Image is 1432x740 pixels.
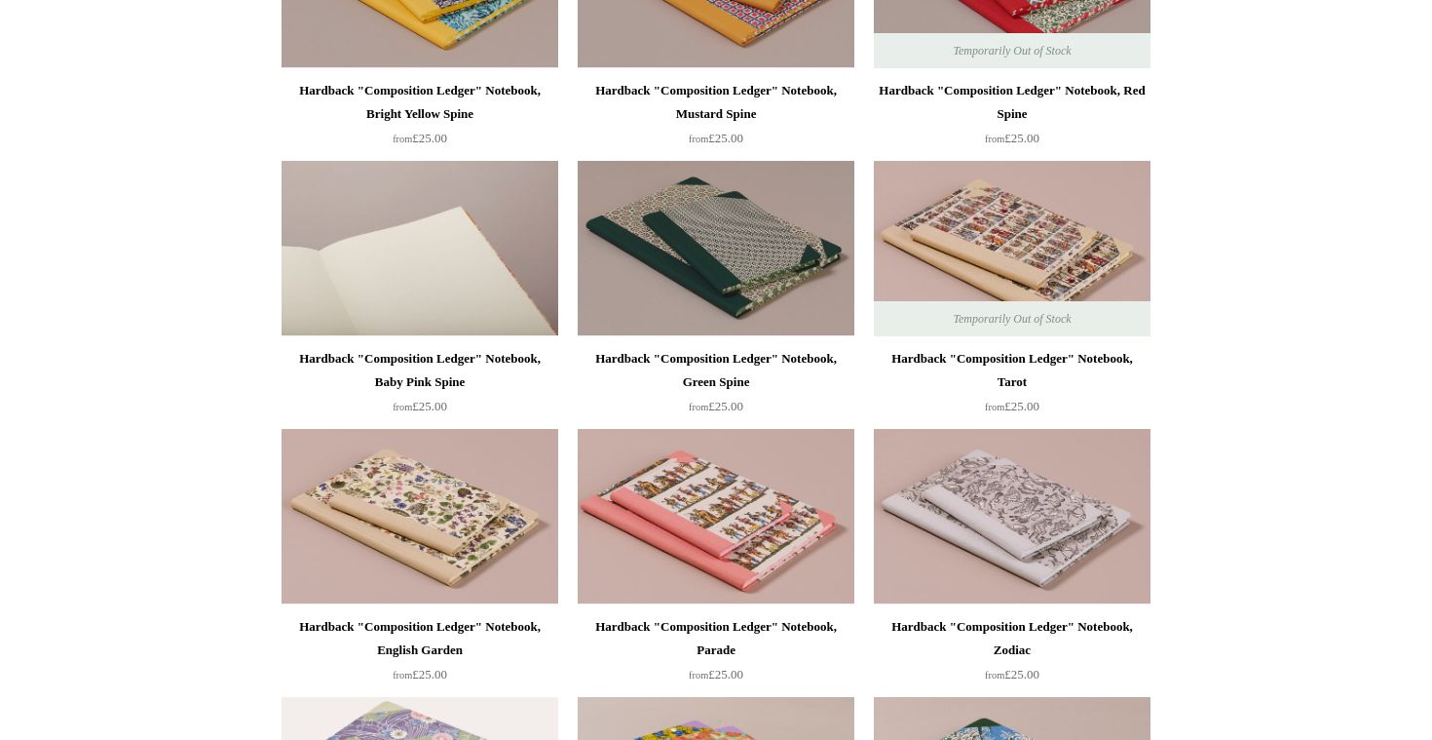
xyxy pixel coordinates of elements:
[689,134,708,144] span: from
[985,667,1039,682] span: £25.00
[578,429,854,604] img: Hardback "Composition Ledger" Notebook, Parade
[874,429,1150,604] img: Hardback "Composition Ledger" Notebook, Zodiac
[874,79,1150,159] a: Hardback "Composition Ledger" Notebook, Red Spine from£25.00
[689,131,743,145] span: £25.00
[689,402,708,412] span: from
[985,670,1004,681] span: from
[874,347,1150,427] a: Hardback "Composition Ledger" Notebook, Tarot from£25.00
[985,402,1004,412] span: from
[282,161,558,336] img: Hardback "Composition Ledger" Notebook, Baby Pink Spine
[282,615,558,695] a: Hardback "Composition Ledger" Notebook, English Garden from£25.00
[393,402,412,412] span: from
[985,399,1039,413] span: £25.00
[689,670,708,681] span: from
[286,79,553,126] div: Hardback "Composition Ledger" Notebook, Bright Yellow Spine
[286,347,553,394] div: Hardback "Composition Ledger" Notebook, Baby Pink Spine
[874,161,1150,336] a: Hardback "Composition Ledger" Notebook, Tarot Hardback "Composition Ledger" Notebook, Tarot Tempo...
[874,429,1150,604] a: Hardback "Composition Ledger" Notebook, Zodiac Hardback "Composition Ledger" Notebook, Zodiac
[282,429,558,604] img: Hardback "Composition Ledger" Notebook, English Garden
[583,79,849,126] div: Hardback "Composition Ledger" Notebook, Mustard Spine
[282,79,558,159] a: Hardback "Composition Ledger" Notebook, Bright Yellow Spine from£25.00
[689,667,743,682] span: £25.00
[393,131,447,145] span: £25.00
[874,615,1150,695] a: Hardback "Composition Ledger" Notebook, Zodiac from£25.00
[578,347,854,427] a: Hardback "Composition Ledger" Notebook, Green Spine from£25.00
[879,615,1146,662] div: Hardback "Composition Ledger" Notebook, Zodiac
[578,615,854,695] a: Hardback "Composition Ledger" Notebook, Parade from£25.00
[583,615,849,662] div: Hardback "Composition Ledger" Notebook, Parade
[689,399,743,413] span: £25.00
[578,161,854,336] a: Hardback "Composition Ledger" Notebook, Green Spine Hardback "Composition Ledger" Notebook, Green...
[985,131,1039,145] span: £25.00
[879,347,1146,394] div: Hardback "Composition Ledger" Notebook, Tarot
[874,161,1150,336] img: Hardback "Composition Ledger" Notebook, Tarot
[578,429,854,604] a: Hardback "Composition Ledger" Notebook, Parade Hardback "Composition Ledger" Notebook, Parade
[393,670,412,681] span: from
[393,399,447,413] span: £25.00
[578,161,854,336] img: Hardback "Composition Ledger" Notebook, Green Spine
[282,161,558,336] a: Hardback "Composition Ledger" Notebook, Baby Pink Spine Hardback "Composition Ledger" Notebook, B...
[578,79,854,159] a: Hardback "Composition Ledger" Notebook, Mustard Spine from£25.00
[282,429,558,604] a: Hardback "Composition Ledger" Notebook, English Garden Hardback "Composition Ledger" Notebook, En...
[933,301,1090,336] span: Temporarily Out of Stock
[933,33,1090,68] span: Temporarily Out of Stock
[985,134,1004,144] span: from
[286,615,553,662] div: Hardback "Composition Ledger" Notebook, English Garden
[393,667,447,682] span: £25.00
[879,79,1146,126] div: Hardback "Composition Ledger" Notebook, Red Spine
[583,347,849,394] div: Hardback "Composition Ledger" Notebook, Green Spine
[282,347,558,427] a: Hardback "Composition Ledger" Notebook, Baby Pink Spine from£25.00
[393,134,412,144] span: from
